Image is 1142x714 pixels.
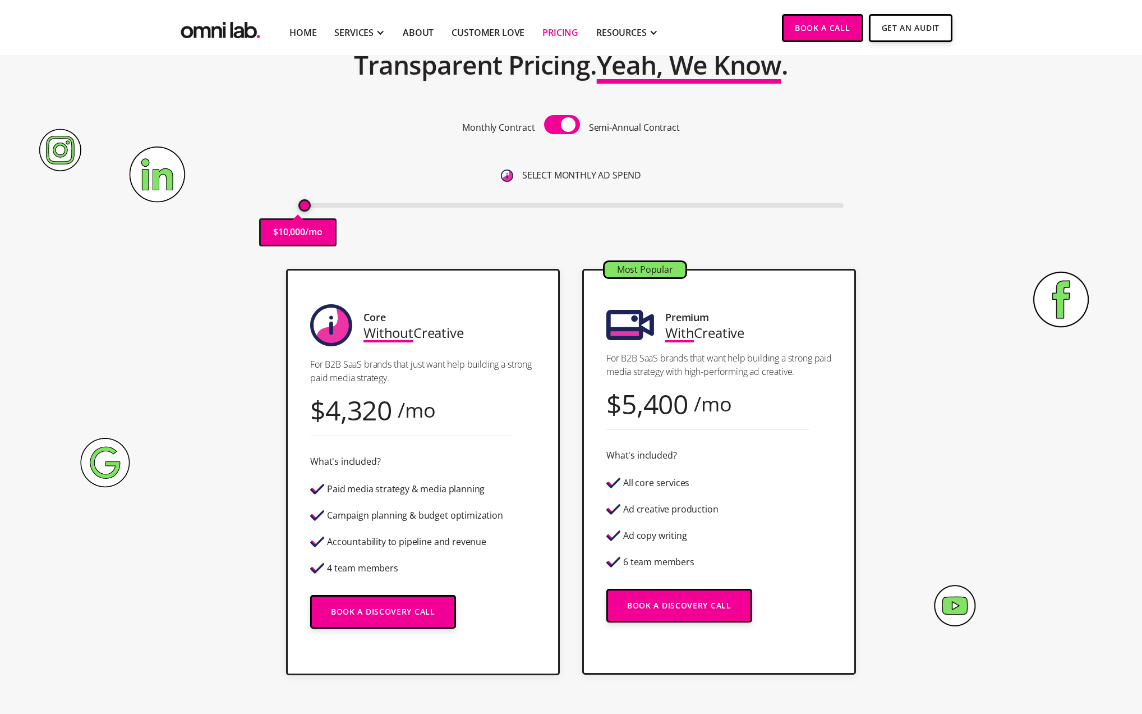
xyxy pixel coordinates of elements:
p: 10,000 [278,225,305,240]
div: Ad copy writing [623,531,687,541]
p: For B2B SaaS brands that just want help building a strong paid media strategy. [310,358,536,385]
p: Monthly Contract [462,120,535,135]
div: What's included? [606,448,676,463]
div: Creative [363,325,464,340]
div: Campaign planning & budget optimization [327,511,503,520]
a: home [178,14,263,42]
div: $ [606,396,621,411]
div: RESOURCES [596,26,647,39]
a: Customer Love [452,26,524,39]
div: Ad creative production [623,505,718,514]
a: Book a Discovery Call [310,595,456,629]
div: /mo [398,402,436,418]
p: /mo [305,225,323,240]
a: About [403,26,434,39]
div: 4 team members [327,564,398,573]
div: Most Popular [605,262,685,277]
a: Get An Audit [869,14,952,42]
a: Pricing [542,26,578,39]
div: Paid media strategy & media planning [327,484,485,494]
iframe: Chat Widget [940,584,1142,714]
img: Omni Lab: B2B SaaS Demand Generation Agency [178,14,263,42]
p: For B2B SaaS brands that want help building a strong paid media strategy with high-performing ad ... [606,351,832,378]
div: SERVICES [334,26,374,39]
div: 5,400 [621,396,688,411]
a: Home [289,26,316,39]
div: /mo [694,396,732,411]
a: Book a Discovery Call [606,589,752,623]
div: Accountability to pipeline and revenue [327,537,486,547]
p: Semi-Annual Contract [589,120,680,135]
div: Core [363,310,385,325]
div: All core services [623,478,689,488]
img: 6410812402e99d19b372aa32_omni-nav-info.svg [501,170,513,182]
div: 4,320 [325,402,392,418]
span: Without [363,323,413,342]
span: Yeah, We Know [597,47,781,82]
div: 6 team members [623,557,694,567]
div: What's included? [310,454,380,469]
span: With [665,323,694,342]
h2: Transparent Pricing. . [354,43,788,88]
a: Book a Call [782,14,863,42]
p: SELECT MONTHLY AD SPEND [522,168,641,183]
div: Creative [665,325,744,340]
p: $ [273,225,278,240]
div: $ [310,402,325,418]
div: Premium [665,310,709,325]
